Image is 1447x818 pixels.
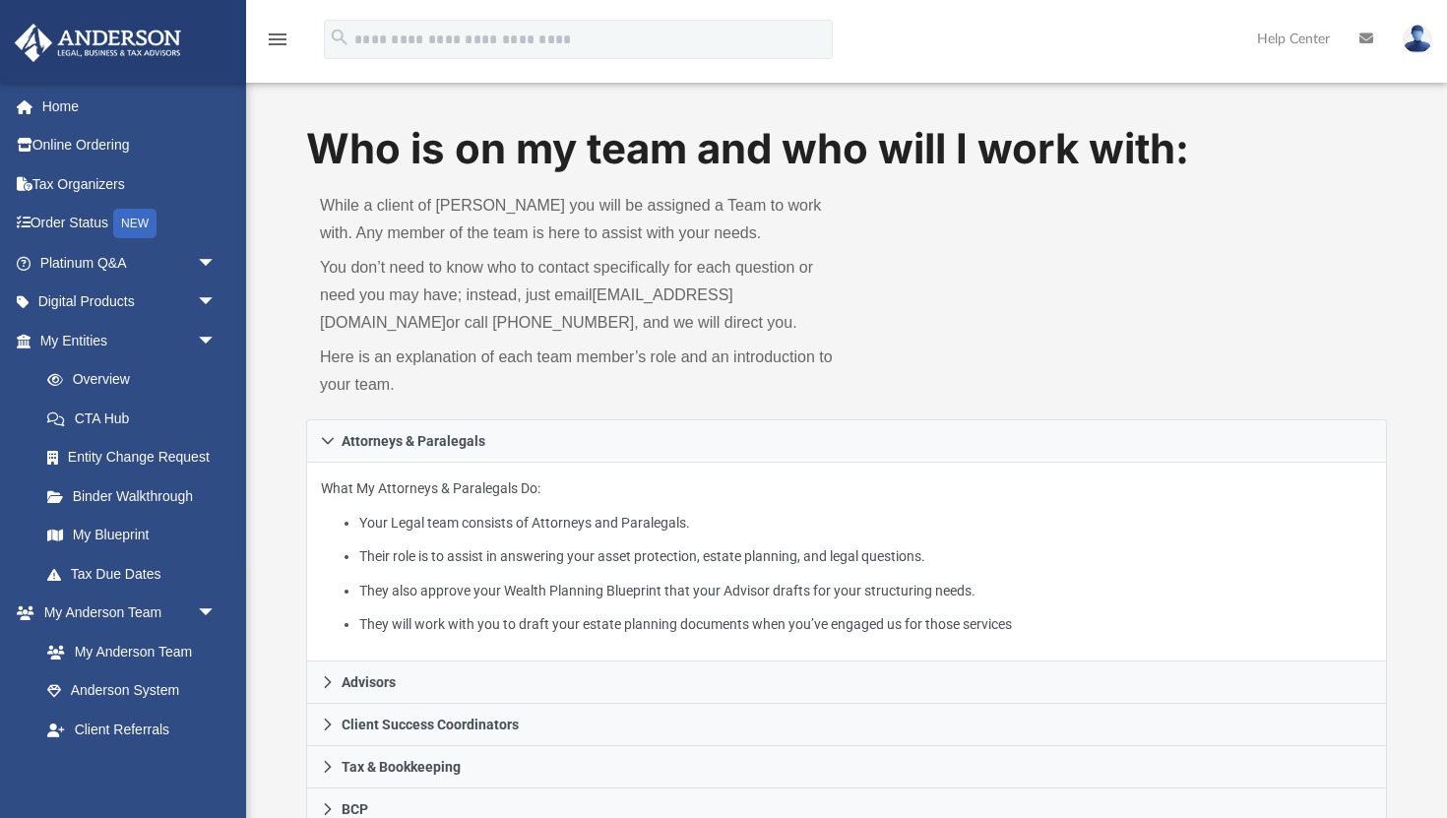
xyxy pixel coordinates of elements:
a: Tax Due Dates [28,554,246,594]
li: Their role is to assist in answering your asset protection, estate planning, and legal questions. [359,544,1372,569]
a: Client Success Coordinators [306,704,1387,746]
div: NEW [113,209,157,238]
span: BCP [342,802,368,816]
a: menu [266,37,289,51]
span: Advisors [342,675,396,689]
a: Tax Organizers [14,164,246,204]
span: arrow_drop_down [197,243,236,283]
a: Home [14,87,246,126]
a: [EMAIL_ADDRESS][DOMAIN_NAME] [320,286,733,331]
p: Here is an explanation of each team member’s role and an introduction to your team. [320,344,833,399]
a: Platinum Q&Aarrow_drop_down [14,243,246,283]
a: Digital Productsarrow_drop_down [14,283,246,322]
a: Attorneys & Paralegals [306,419,1387,463]
h1: Who is on my team and who will I work with: [306,120,1387,178]
a: My Entitiesarrow_drop_down [14,321,246,360]
a: Tax & Bookkeeping [306,746,1387,788]
a: My Blueprint [28,516,236,555]
span: arrow_drop_down [197,749,236,789]
span: Attorneys & Paralegals [342,434,485,448]
a: My Documentsarrow_drop_down [14,749,236,788]
span: Tax & Bookkeeping [342,760,461,774]
a: Online Ordering [14,126,246,165]
a: Anderson System [28,671,236,711]
a: Advisors [306,661,1387,704]
p: What My Attorneys & Paralegals Do: [321,476,1372,637]
img: User Pic [1403,25,1432,53]
a: Order StatusNEW [14,204,246,244]
span: arrow_drop_down [197,321,236,361]
div: Attorneys & Paralegals [306,463,1387,662]
a: My Anderson Teamarrow_drop_down [14,594,236,633]
li: They will work with you to draft your estate planning documents when you’ve engaged us for those ... [359,612,1372,637]
a: Overview [28,360,246,400]
span: arrow_drop_down [197,283,236,323]
a: Binder Walkthrough [28,476,246,516]
i: search [329,27,350,48]
a: Client Referrals [28,710,236,749]
p: While a client of [PERSON_NAME] you will be assigned a Team to work with. Any member of the team ... [320,192,833,247]
a: Entity Change Request [28,438,246,477]
a: CTA Hub [28,399,246,438]
li: They also approve your Wealth Planning Blueprint that your Advisor drafts for your structuring ne... [359,579,1372,603]
img: Anderson Advisors Platinum Portal [9,24,187,62]
a: My Anderson Team [28,632,226,671]
span: Client Success Coordinators [342,718,519,731]
li: Your Legal team consists of Attorneys and Paralegals. [359,511,1372,535]
p: You don’t need to know who to contact specifically for each question or need you may have; instea... [320,254,833,337]
span: arrow_drop_down [197,594,236,634]
i: menu [266,28,289,51]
